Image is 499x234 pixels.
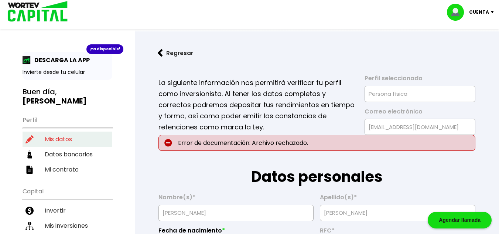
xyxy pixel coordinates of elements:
[25,222,34,230] img: inversiones-icon.6695dc30.svg
[23,162,112,177] a: Mi contrato
[23,87,112,106] h3: Buen día,
[489,11,499,13] img: icon-down
[158,135,475,151] p: Error de documentación: Archivo rechazado.
[86,44,123,54] div: ¡Ya disponible!
[365,75,475,86] label: Perfil seleccionado
[23,218,112,233] a: Mis inversiones
[25,207,34,215] img: invertir-icon.b3b967d7.svg
[23,132,112,147] a: Mis datos
[23,203,112,218] a: Invertir
[23,147,112,162] a: Datos bancarios
[428,212,492,228] div: Agendar llamada
[158,77,355,133] p: La siguiente información nos permitirá verificar tu perfil como inversionista. Al tener los datos...
[147,43,204,63] button: Regresar
[23,112,112,177] ul: Perfil
[158,151,475,188] h1: Datos personales
[25,135,34,143] img: editar-icon.952d3147.svg
[23,56,31,64] img: app-icon
[147,43,487,63] a: flecha izquierdaRegresar
[23,68,112,76] p: Invierte desde tu celular
[25,150,34,159] img: datos-icon.10cf9172.svg
[31,55,90,65] p: DESCARGA LA APP
[320,194,475,205] label: Apellido(s)
[158,49,163,57] img: flecha izquierda
[447,4,469,21] img: profile-image
[158,194,314,205] label: Nombre(s)
[365,108,475,119] label: Correo electrónico
[469,7,489,18] p: Cuenta
[25,166,34,174] img: contrato-icon.f2db500c.svg
[164,139,172,147] img: error-circle.027baa21.svg
[23,96,87,106] b: [PERSON_NAME]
